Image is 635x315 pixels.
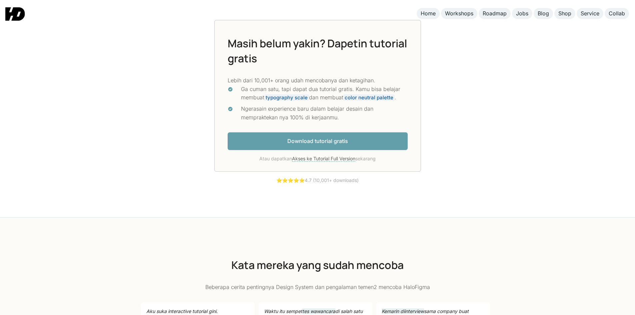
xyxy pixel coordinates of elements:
[382,308,424,314] span: Kemarin diinterview
[512,8,532,19] a: Jobs
[264,94,309,101] span: typography scale
[554,8,575,19] a: Shop
[343,94,395,101] span: color neutral palette
[558,10,571,17] div: Shop
[483,10,507,17] div: Roadmap
[276,177,305,183] a: ⭐️⭐️⭐️⭐️⭐️
[228,132,408,150] a: Download tutorial gratis
[292,156,355,162] a: Akses ke Tutorial Full Version
[228,76,408,85] p: Lebih dari 10,001+ orang udah mencobanya dan ketagihan.
[581,10,599,17] div: Service
[516,10,528,17] div: Jobs
[534,8,553,19] a: Blog
[241,85,408,102] div: Ga cuman satu, tapi dapat dua tutorial gratis. Kamu bisa belajar membuat dan membuat .
[609,10,625,17] div: Collab
[228,155,408,162] div: Atau dapatkan sekarang
[231,258,404,273] h2: Kata mereka yang sudah mencoba
[479,8,511,19] a: Roadmap
[605,8,629,19] a: Collab
[445,10,473,17] div: Workshops
[421,10,436,17] div: Home
[577,8,603,19] a: Service
[228,36,408,66] h2: Masih belum yakin? Dapetin tutorial gratis
[276,177,359,184] div: 4.7 (10,001+ downloads)
[302,308,335,314] span: tes wawancara
[441,8,477,19] a: Workshops
[538,10,549,17] div: Blog
[205,283,430,292] p: Beberapa cerita pentingnya Design System dan pengalaman temen2 mencoba HaloFigma
[241,105,408,122] div: Ngerasain experience baru dalam belajar desain dan mempraktekan nya 100% di kerjaanmu.
[417,8,440,19] a: Home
